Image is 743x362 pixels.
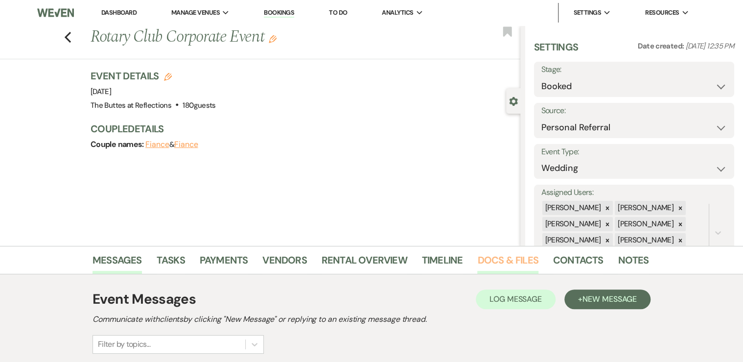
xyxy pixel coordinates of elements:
span: Settings [573,8,601,18]
button: Fiance [174,141,198,148]
span: Resources [645,8,679,18]
a: Contacts [553,252,604,274]
span: & [145,140,198,149]
span: The Buttes at Reflections [91,100,171,110]
label: Event Type: [541,145,727,159]
h1: Rotary Club Corporate Event [91,25,430,49]
img: Weven Logo [37,2,74,23]
a: Payments [200,252,248,274]
h2: Communicate with clients by clicking "New Message" or replying to an existing message thread. [93,314,650,325]
h3: Couple Details [91,122,511,136]
span: Analytics [382,8,413,18]
button: Close lead details [509,96,518,105]
div: [PERSON_NAME] [615,201,675,215]
label: Source: [541,104,727,118]
span: Date created: [638,41,686,51]
label: Assigned Users: [541,186,727,200]
a: Vendors [262,252,306,274]
h1: Event Messages [93,289,196,310]
a: Timeline [422,252,463,274]
a: Tasks [157,252,185,274]
a: Dashboard [101,8,137,17]
span: [DATE] [91,87,111,97]
h3: Settings [534,40,579,62]
a: Messages [93,252,142,274]
button: Log Message [476,290,556,309]
a: To Do [329,8,347,17]
div: Filter by topics... [98,338,150,350]
button: +New Message [564,290,650,309]
div: [PERSON_NAME] [542,201,603,215]
button: Edit [269,34,277,43]
a: Docs & Files [477,252,538,274]
span: 180 guests [183,100,215,110]
span: New Message [582,294,637,304]
div: [PERSON_NAME] [615,217,675,231]
div: [PERSON_NAME] [542,217,603,231]
div: [PERSON_NAME] [615,233,675,247]
span: [DATE] 12:35 PM [686,41,734,51]
span: Couple names: [91,139,145,149]
a: Rental Overview [322,252,407,274]
a: Notes [618,252,649,274]
span: Log Message [489,294,542,304]
a: Bookings [264,8,294,18]
span: Manage Venues [171,8,220,18]
label: Stage: [541,63,727,77]
div: [PERSON_NAME] [542,233,603,247]
button: Fiance [145,141,169,148]
h3: Event Details [91,69,216,83]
